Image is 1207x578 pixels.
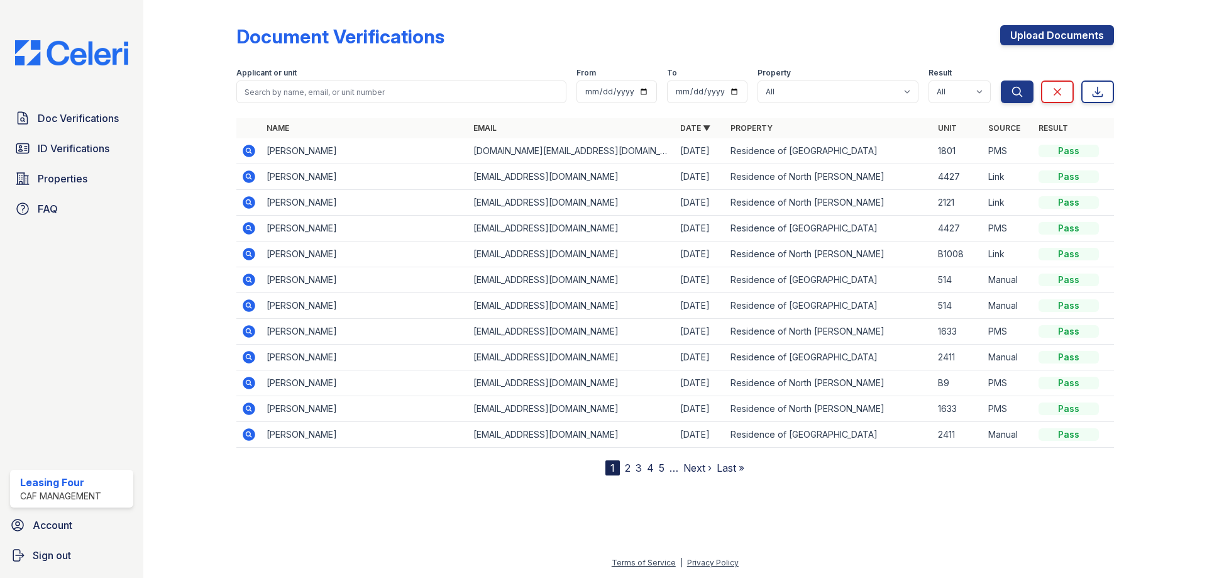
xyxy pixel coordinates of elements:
td: [PERSON_NAME] [262,345,468,370]
td: 1633 [933,319,983,345]
td: [DATE] [675,216,725,242]
td: [EMAIL_ADDRESS][DOMAIN_NAME] [468,370,675,396]
td: [DATE] [675,319,725,345]
td: Residence of North [PERSON_NAME] [725,370,932,396]
img: CE_Logo_Blue-a8612792a0a2168367f1c8372b55b34899dd931a85d93a1a3d3e32e68fde9ad4.png [5,40,138,65]
td: Residence of North [PERSON_NAME] [725,396,932,422]
td: [PERSON_NAME] [262,267,468,293]
div: Pass [1039,145,1099,157]
a: Properties [10,166,133,191]
a: ID Verifications [10,136,133,161]
div: Pass [1039,403,1099,415]
td: [PERSON_NAME] [262,319,468,345]
a: Next › [683,462,712,474]
td: [EMAIL_ADDRESS][DOMAIN_NAME] [468,242,675,267]
td: [DATE] [675,345,725,370]
a: Name [267,123,289,133]
td: [DATE] [675,422,725,448]
td: [PERSON_NAME] [262,138,468,164]
div: 1 [605,460,620,475]
td: [PERSON_NAME] [262,164,468,190]
div: CAF Management [20,490,101,503]
td: Residence of [GEOGRAPHIC_DATA] [725,422,932,448]
span: Doc Verifications [38,111,119,126]
a: Account [5,513,138,538]
div: Leasing Four [20,475,101,490]
div: Pass [1039,377,1099,389]
span: Sign out [33,548,71,563]
td: [EMAIL_ADDRESS][DOMAIN_NAME] [468,190,675,216]
td: Residence of [GEOGRAPHIC_DATA] [725,138,932,164]
span: FAQ [38,201,58,216]
div: Pass [1039,325,1099,338]
td: [DATE] [675,370,725,396]
td: 514 [933,267,983,293]
td: [PERSON_NAME] [262,216,468,242]
td: PMS [983,319,1033,345]
td: 4427 [933,216,983,242]
a: Last » [717,462,744,474]
td: Residence of North [PERSON_NAME] [725,242,932,267]
td: [EMAIL_ADDRESS][DOMAIN_NAME] [468,422,675,448]
td: Residence of [GEOGRAPHIC_DATA] [725,216,932,242]
td: 2411 [933,345,983,370]
a: 5 [659,462,664,474]
label: From [576,68,596,78]
td: PMS [983,396,1033,422]
a: Privacy Policy [687,558,739,567]
td: Residence of North [PERSON_NAME] [725,190,932,216]
a: Property [730,123,773,133]
td: Manual [983,345,1033,370]
td: PMS [983,370,1033,396]
td: [PERSON_NAME] [262,370,468,396]
td: [DATE] [675,242,725,267]
a: 4 [647,462,654,474]
td: 4427 [933,164,983,190]
td: [EMAIL_ADDRESS][DOMAIN_NAME] [468,319,675,345]
td: 514 [933,293,983,319]
div: Pass [1039,351,1099,364]
td: [PERSON_NAME] [262,396,468,422]
td: 1633 [933,396,983,422]
span: ID Verifications [38,141,109,156]
td: B1008 [933,242,983,267]
td: Manual [983,267,1033,293]
td: [DATE] [675,138,725,164]
a: 3 [636,462,642,474]
td: [DATE] [675,190,725,216]
td: Link [983,190,1033,216]
a: Terms of Service [612,558,676,567]
td: 2121 [933,190,983,216]
td: [PERSON_NAME] [262,190,468,216]
td: [PERSON_NAME] [262,293,468,319]
td: [EMAIL_ADDRESS][DOMAIN_NAME] [468,216,675,242]
td: Manual [983,293,1033,319]
a: Source [988,123,1020,133]
div: | [680,558,683,567]
td: B9 [933,370,983,396]
td: Manual [983,422,1033,448]
td: PMS [983,138,1033,164]
a: Result [1039,123,1068,133]
td: [DATE] [675,396,725,422]
td: [PERSON_NAME] [262,422,468,448]
td: Residence of [GEOGRAPHIC_DATA] [725,293,932,319]
a: Unit [938,123,957,133]
span: … [670,460,678,475]
td: [DATE] [675,164,725,190]
td: [DOMAIN_NAME][EMAIL_ADDRESS][DOMAIN_NAME] [468,138,675,164]
a: FAQ [10,196,133,221]
a: Sign out [5,543,138,568]
td: [PERSON_NAME] [262,242,468,267]
input: Search by name, email, or unit number [236,81,566,103]
label: Applicant or unit [236,68,297,78]
div: Pass [1039,428,1099,441]
a: Date ▼ [680,123,710,133]
span: Account [33,518,72,533]
td: 2411 [933,422,983,448]
label: Property [758,68,791,78]
td: Link [983,164,1033,190]
a: 2 [625,462,631,474]
td: Link [983,242,1033,267]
